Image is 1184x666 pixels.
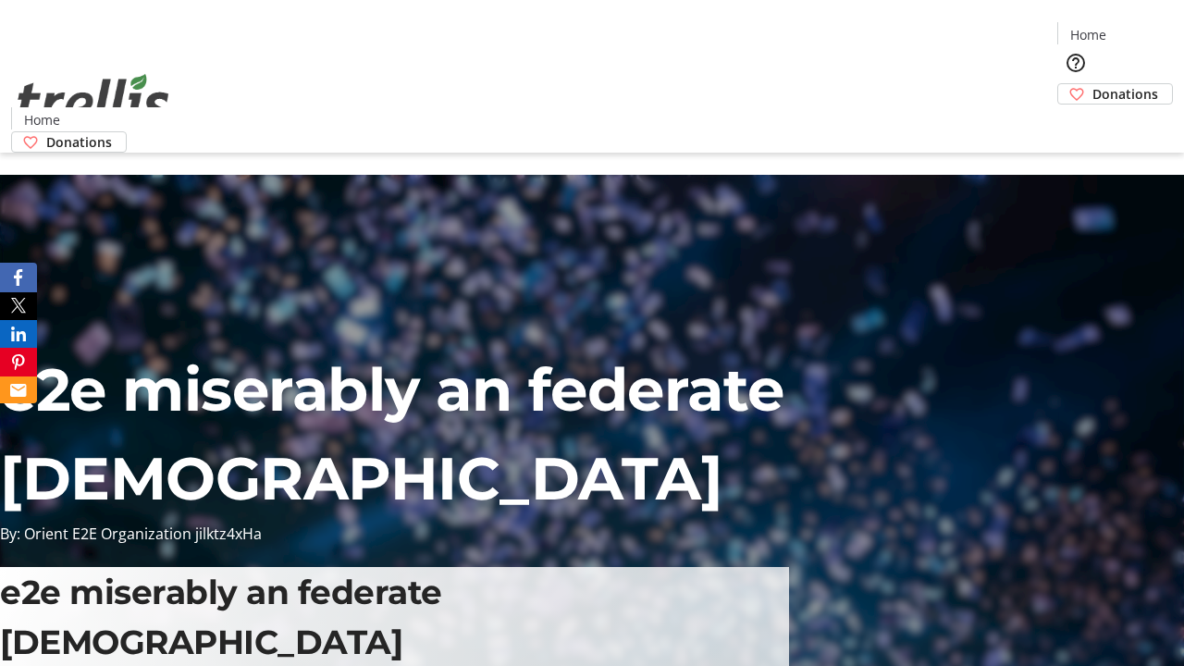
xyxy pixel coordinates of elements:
button: Cart [1057,105,1094,142]
span: Donations [1092,84,1158,104]
img: Orient E2E Organization jilktz4xHa's Logo [11,54,176,146]
a: Home [12,110,71,129]
span: Home [1070,25,1106,44]
a: Donations [1057,83,1173,105]
button: Help [1057,44,1094,81]
a: Donations [11,131,127,153]
span: Donations [46,132,112,152]
a: Home [1058,25,1117,44]
span: Home [24,110,60,129]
